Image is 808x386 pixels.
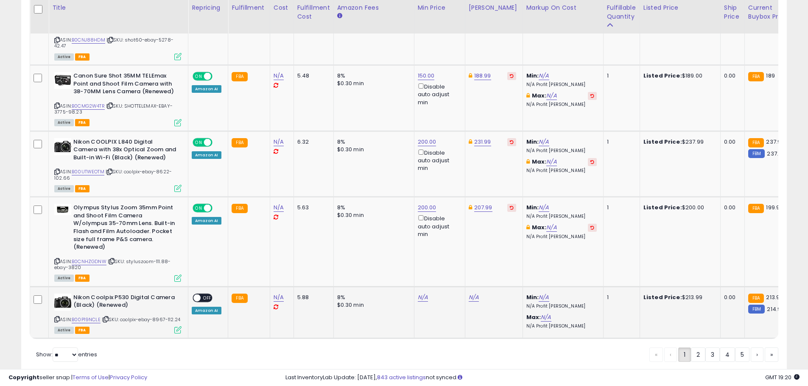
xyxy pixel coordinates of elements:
[748,294,764,303] small: FBA
[474,203,492,212] a: 207.99
[474,72,491,80] a: 188.99
[418,82,459,106] div: Disable auto adjust min
[54,36,173,49] span: | SKU: shot60-ebay-5278-42.47
[590,160,594,164] i: Revert to store-level Max Markup
[297,204,327,211] div: 5.63
[193,73,204,80] span: ON
[546,223,556,232] a: N/A
[748,204,764,213] small: FBA
[297,294,327,301] div: 5.88
[469,139,472,144] i: This overrides the store level Dynamic Max Price for this listing
[510,74,514,78] i: Revert to store-level Dynamic Max Price
[54,138,71,155] img: 51SId7mJ+JL._SL40_.jpg
[192,151,221,159] div: Amazon AI
[474,138,491,146] a: 231.99
[748,149,765,158] small: FBM
[766,72,774,80] span: 189
[643,293,682,301] b: Listed Price:
[418,138,436,146] a: 200.00
[54,204,182,280] div: ASIN:
[526,203,539,211] b: Min:
[643,294,714,301] div: $213.99
[539,138,549,146] a: N/A
[52,3,185,12] div: Title
[532,92,547,100] b: Max:
[765,373,800,381] span: 2025-10-12 19:20 GMT
[724,3,741,21] div: Ship Price
[643,72,682,80] b: Listed Price:
[607,72,633,80] div: 1
[193,139,204,146] span: ON
[724,294,738,301] div: 0.00
[54,294,71,311] img: 51BQMW2y-7L._SL40_.jpg
[526,93,530,98] i: This overrides the store level max markup for this listing
[766,293,783,301] span: 213.99
[72,258,106,265] a: B0CNHZGDNW
[532,223,547,231] b: Max:
[418,203,436,212] a: 200.00
[377,373,426,381] a: 843 active listings
[539,203,549,212] a: N/A
[337,294,408,301] div: 8%
[510,140,514,144] i: Revert to store-level Dynamic Max Price
[73,294,176,311] b: Nikon Coolpix P530 Digital Camera (Black) (Renewed)
[54,72,182,125] div: ASIN:
[526,3,600,12] div: Markup on Cost
[72,168,104,175] a: B00UTWEOTM
[418,148,459,172] div: Disable auto adjust min
[418,293,428,302] a: N/A
[8,374,147,382] div: seller snap | |
[274,293,284,302] a: N/A
[607,204,633,211] div: 1
[724,138,738,146] div: 0.00
[767,305,784,313] span: 214.98
[643,3,717,12] div: Listed Price
[73,204,176,253] b: Olympus Stylus Zoom 35mm Point and Shoot Film Camera W/olympus 35-70mm Lens. Built-in Flash and F...
[337,80,408,87] div: $0.30 min
[8,373,39,381] strong: Copyright
[274,138,284,146] a: N/A
[643,72,714,80] div: $189.00
[75,275,89,282] span: FBA
[72,103,105,110] a: B0CMG2W4TR
[691,347,705,362] a: 2
[724,72,738,80] div: 0.00
[546,158,556,166] a: N/A
[54,138,182,192] div: ASIN:
[54,294,182,333] div: ASIN:
[766,203,783,211] span: 199.99
[526,148,597,154] p: N/A Profit [PERSON_NAME]
[73,138,176,164] b: Nikon COOLPIX L840 Digital Camera with 38x Optical Zoom and Built-in Wi-Fi (Black) (Renewed)
[705,347,720,362] a: 3
[36,350,97,358] span: Show: entries
[232,72,247,81] small: FBA
[75,327,89,334] span: FBA
[211,139,225,146] span: OFF
[337,138,408,146] div: 8%
[73,72,176,98] b: Canon Sure Shot 35MM TELEmax Point and Shoot Film Camera with 38-70MM Lens Camera (Renewed)
[274,3,290,12] div: Cost
[337,204,408,211] div: 8%
[54,204,71,215] img: 31gsHZ-rA1L._SL40_.jpg
[526,214,597,219] p: N/A Profit [PERSON_NAME]
[770,350,773,359] span: »
[337,12,342,20] small: Amazon Fees.
[232,138,247,147] small: FBA
[643,138,682,146] b: Listed Price:
[526,72,539,80] b: Min:
[546,92,556,100] a: N/A
[102,316,180,323] span: | SKU: coolpix-ebay-8967-112.24
[211,73,225,80] span: OFF
[54,53,74,61] span: All listings currently available for purchase on Amazon
[526,323,597,329] p: N/A Profit [PERSON_NAME]
[337,301,408,309] div: $0.30 min
[337,72,408,80] div: 8%
[526,303,597,309] p: N/A Profit [PERSON_NAME]
[75,119,89,126] span: FBA
[73,373,109,381] a: Terms of Use
[526,168,597,174] p: N/A Profit [PERSON_NAME]
[607,294,633,301] div: 1
[232,3,266,12] div: Fulfillment
[539,293,549,302] a: N/A
[748,138,764,147] small: FBA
